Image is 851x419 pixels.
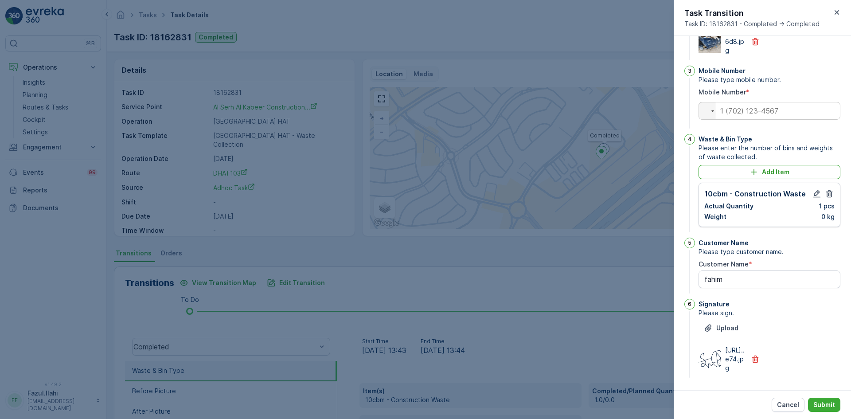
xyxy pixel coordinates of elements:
[725,28,746,55] p: [URL]..6d8.jpg
[813,400,835,409] p: Submit
[699,348,721,370] img: Media Preview
[699,300,730,309] p: Signature
[699,135,752,144] p: Waste & Bin Type
[762,168,789,176] p: Add Item
[821,212,835,221] p: 0 kg
[699,309,840,317] span: Please sign.
[699,165,840,179] button: Add Item
[704,188,806,199] p: 10cbm - Construction Waste
[716,324,738,333] p: Upload
[699,102,840,120] input: 1 (702) 123-4567
[819,202,835,211] p: 1 pcs
[684,66,695,76] div: 3
[808,398,840,412] button: Submit
[699,31,721,53] img: Media Preview
[699,260,749,268] label: Customer Name
[777,400,799,409] p: Cancel
[684,7,820,20] p: Task Transition
[699,239,749,247] p: Customer Name
[699,67,746,75] p: Mobile Number
[772,398,804,412] button: Cancel
[699,88,746,96] label: Mobile Number
[704,202,753,211] p: Actual Quantity
[684,238,695,248] div: 5
[725,346,746,372] p: [URL]..e74.jpg
[699,321,744,335] button: Upload File
[684,299,695,309] div: 6
[704,212,726,221] p: Weight
[684,20,820,28] span: Task ID: 18162831 - Completed -> Completed
[699,247,840,256] span: Please type customer name.
[699,75,840,84] span: Please type mobile number.
[684,134,695,145] div: 4
[699,144,840,161] span: Please enter the number of bins and weights of waste collected.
